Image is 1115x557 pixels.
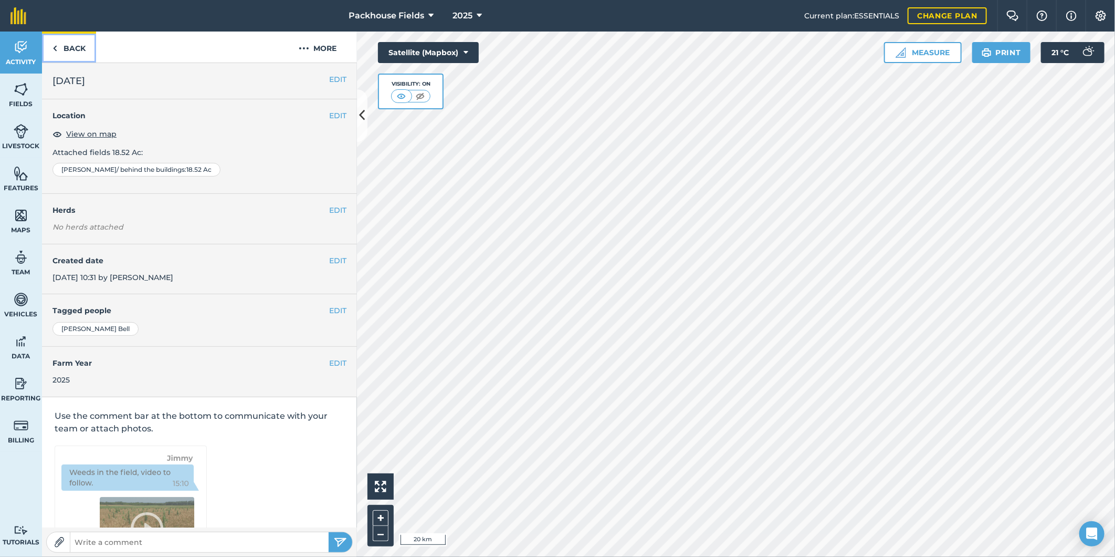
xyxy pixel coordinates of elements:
a: Change plan [908,7,987,24]
img: svg+xml;base64,PD94bWwgdmVyc2lvbj0iMS4wIiBlbmNvZGluZz0idXRmLTgiPz4KPCEtLSBHZW5lcmF0b3I6IEFkb2JlIE... [14,376,28,391]
img: svg+xml;base64,PD94bWwgdmVyc2lvbj0iMS4wIiBlbmNvZGluZz0idXRmLTgiPz4KPCEtLSBHZW5lcmF0b3I6IEFkb2JlIE... [14,123,28,139]
span: Packhouse Fields [349,9,424,22]
img: Paperclip icon [54,537,65,548]
button: EDIT [329,110,346,121]
img: svg+xml;base64,PD94bWwgdmVyc2lvbj0iMS4wIiBlbmNvZGluZz0idXRmLTgiPz4KPCEtLSBHZW5lcmF0b3I6IEFkb2JlIE... [14,39,28,55]
img: svg+xml;base64,PHN2ZyB4bWxucz0iaHR0cDovL3d3dy53My5vcmcvMjAwMC9zdmciIHdpZHRoPSIyNSIgaGVpZ2h0PSIyNC... [334,536,347,549]
img: svg+xml;base64,PHN2ZyB4bWxucz0iaHR0cDovL3d3dy53My5vcmcvMjAwMC9zdmciIHdpZHRoPSI1MCIgaGVpZ2h0PSI0MC... [414,91,427,101]
h4: Created date [52,255,346,266]
button: 21 °C [1041,42,1105,63]
img: svg+xml;base64,PHN2ZyB4bWxucz0iaHR0cDovL3d3dy53My5vcmcvMjAwMC9zdmciIHdpZHRoPSI1NiIgaGVpZ2h0PSI2MC... [14,208,28,223]
img: A question mark icon [1036,11,1048,21]
img: svg+xml;base64,PD94bWwgdmVyc2lvbj0iMS4wIiBlbmNvZGluZz0idXRmLTgiPz4KPCEtLSBHZW5lcmF0b3I6IEFkb2JlIE... [14,525,28,535]
button: Measure [884,42,962,63]
h4: Location [52,110,346,121]
button: EDIT [329,305,346,316]
button: EDIT [329,357,346,369]
img: Four arrows, one pointing top left, one top right, one bottom right and the last bottom left [375,481,386,492]
span: 2025 [453,9,472,22]
span: Current plan : ESSENTIALS [804,10,899,22]
p: Use the comment bar at the bottom to communicate with your team or attach photos. [55,410,344,435]
img: svg+xml;base64,PHN2ZyB4bWxucz0iaHR0cDovL3d3dy53My5vcmcvMjAwMC9zdmciIHdpZHRoPSI1NiIgaGVpZ2h0PSI2MC... [14,166,28,181]
img: svg+xml;base64,PD94bWwgdmVyc2lvbj0iMS4wIiBlbmNvZGluZz0idXRmLTgiPz4KPCEtLSBHZW5lcmF0b3I6IEFkb2JlIE... [14,418,28,434]
span: : 18.52 Ac [185,166,212,174]
img: svg+xml;base64,PHN2ZyB4bWxucz0iaHR0cDovL3d3dy53My5vcmcvMjAwMC9zdmciIHdpZHRoPSIxOSIgaGVpZ2h0PSIyNC... [982,46,992,59]
img: svg+xml;base64,PHN2ZyB4bWxucz0iaHR0cDovL3d3dy53My5vcmcvMjAwMC9zdmciIHdpZHRoPSIxOCIgaGVpZ2h0PSIyNC... [52,128,62,140]
button: Satellite (Mapbox) [378,42,479,63]
button: – [373,526,388,541]
img: svg+xml;base64,PHN2ZyB4bWxucz0iaHR0cDovL3d3dy53My5vcmcvMjAwMC9zdmciIHdpZHRoPSI1NiIgaGVpZ2h0PSI2MC... [14,81,28,97]
button: More [278,32,357,63]
img: A cog icon [1095,11,1107,21]
button: EDIT [329,74,346,85]
button: View on map [52,128,117,140]
button: EDIT [329,255,346,266]
img: svg+xml;base64,PHN2ZyB4bWxucz0iaHR0cDovL3d3dy53My5vcmcvMjAwMC9zdmciIHdpZHRoPSI5IiBoZWlnaHQ9IjI0Ii... [52,42,57,55]
a: Back [42,32,96,63]
span: View on map [66,128,117,140]
div: Open Intercom Messenger [1079,521,1105,546]
button: EDIT [329,204,346,216]
div: 2025 [52,374,346,386]
img: svg+xml;base64,PHN2ZyB4bWxucz0iaHR0cDovL3d3dy53My5vcmcvMjAwMC9zdmciIHdpZHRoPSIxNyIgaGVpZ2h0PSIxNy... [1066,9,1077,22]
h4: Herds [52,204,357,216]
div: Visibility: On [391,80,431,88]
img: Ruler icon [896,47,906,58]
button: + [373,510,388,526]
h2: [DATE] [52,74,346,88]
span: 21 ° C [1051,42,1069,63]
img: svg+xml;base64,PD94bWwgdmVyc2lvbj0iMS4wIiBlbmNvZGluZz0idXRmLTgiPz4KPCEtLSBHZW5lcmF0b3I6IEFkb2JlIE... [1077,42,1098,63]
img: fieldmargin Logo [10,7,26,24]
button: Print [972,42,1031,63]
em: No herds attached [52,221,357,233]
p: Attached fields 18.52 Ac : [52,147,346,158]
img: Two speech bubbles overlapping with the left bubble in the forefront [1006,11,1019,21]
h4: Tagged people [52,305,346,316]
img: svg+xml;base64,PD94bWwgdmVyc2lvbj0iMS4wIiBlbmNvZGluZz0idXRmLTgiPz4KPCEtLSBHZW5lcmF0b3I6IEFkb2JlIE... [14,250,28,265]
img: svg+xml;base64,PHN2ZyB4bWxucz0iaHR0cDovL3d3dy53My5vcmcvMjAwMC9zdmciIHdpZHRoPSIyMCIgaGVpZ2h0PSIyNC... [299,42,309,55]
img: svg+xml;base64,PD94bWwgdmVyc2lvbj0iMS4wIiBlbmNvZGluZz0idXRmLTgiPz4KPCEtLSBHZW5lcmF0b3I6IEFkb2JlIE... [14,292,28,307]
input: Write a comment [70,535,329,550]
h4: Farm Year [52,357,346,369]
span: [PERSON_NAME]/ behind the buildings [61,166,185,174]
div: [PERSON_NAME] Bell [52,322,139,336]
img: svg+xml;base64,PHN2ZyB4bWxucz0iaHR0cDovL3d3dy53My5vcmcvMjAwMC9zdmciIHdpZHRoPSI1MCIgaGVpZ2h0PSI0MC... [395,91,408,101]
div: [DATE] 10:31 by [PERSON_NAME] [42,244,357,295]
img: svg+xml;base64,PD94bWwgdmVyc2lvbj0iMS4wIiBlbmNvZGluZz0idXRmLTgiPz4KPCEtLSBHZW5lcmF0b3I6IEFkb2JlIE... [14,334,28,349]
